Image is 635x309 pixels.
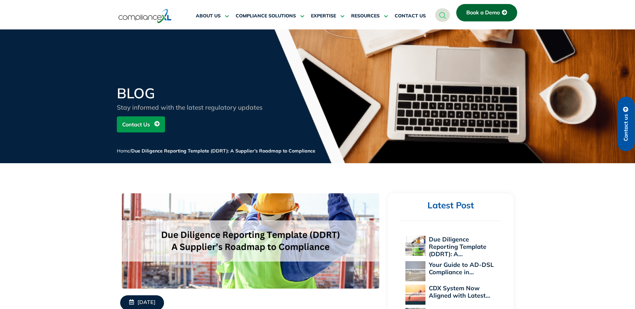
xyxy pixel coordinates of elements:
span: Due Diligence Reporting Template (DDRT): A Supplier’s Roadmap to Compliance [131,148,315,154]
img: logo-one.svg [118,8,172,24]
span: Stay informed with the latest regulatory updates [117,103,262,111]
a: Home [117,148,130,154]
span: EXPERTISE [311,13,336,19]
h2: Latest Post [400,200,501,211]
a: Contact us [617,97,635,151]
span: Contact us [623,114,629,141]
a: Your Guide to AD-DSL Compliance in… [429,261,494,276]
a: CDX System Now Aligned with Latest… [429,284,490,299]
a: ABOUT US [196,8,229,24]
span: COMPLIANCE SOLUTIONS [236,13,296,19]
a: RESOURCES [351,8,388,24]
a: COMPLIANCE SOLUTIONS [236,8,304,24]
h2: BLOG [117,86,277,100]
a: Contact Us [117,116,165,132]
span: ABOUT US [196,13,221,19]
span: / [117,148,315,154]
span: CONTACT US [395,13,426,19]
img: Your Guide to AD-DSL Compliance in the Aerospace and Defense Industry [405,261,425,281]
span: Contact Us [122,118,150,131]
img: CDX System Now Aligned with Latest EU POPs Rules [405,285,425,305]
a: Book a Demo [456,4,517,21]
a: Due Diligence Reporting Template (DDRT): A… [429,235,486,258]
img: Due Diligence Reporting Template (DDRT)_ A Supplier’s Roadmap to Compliance [122,193,379,289]
span: Book a Demo [466,10,500,16]
span: RESOURCES [351,13,380,19]
a: EXPERTISE [311,8,344,24]
a: navsearch-button [435,8,450,22]
a: CONTACT US [395,8,426,24]
span: [DATE] [138,299,155,306]
img: Due Diligence Reporting Template (DDRT): A Supplier’s Roadmap to Compliance [405,236,425,256]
